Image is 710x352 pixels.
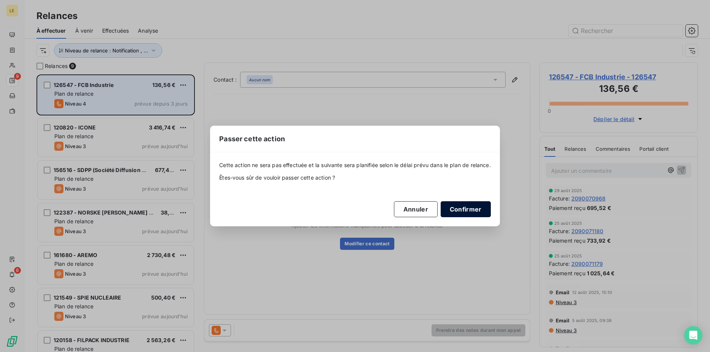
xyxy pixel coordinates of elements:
span: Êtes-vous sûr de vouloir passer cette action ? [219,174,491,182]
button: Annuler [394,201,438,217]
button: Confirmer [441,201,491,217]
span: Cette action ne sera pas effectuée et la suivante sera planifiée selon le délai prévu dans le pla... [219,161,491,169]
span: Passer cette action [219,134,285,144]
div: Open Intercom Messenger [684,326,702,344]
